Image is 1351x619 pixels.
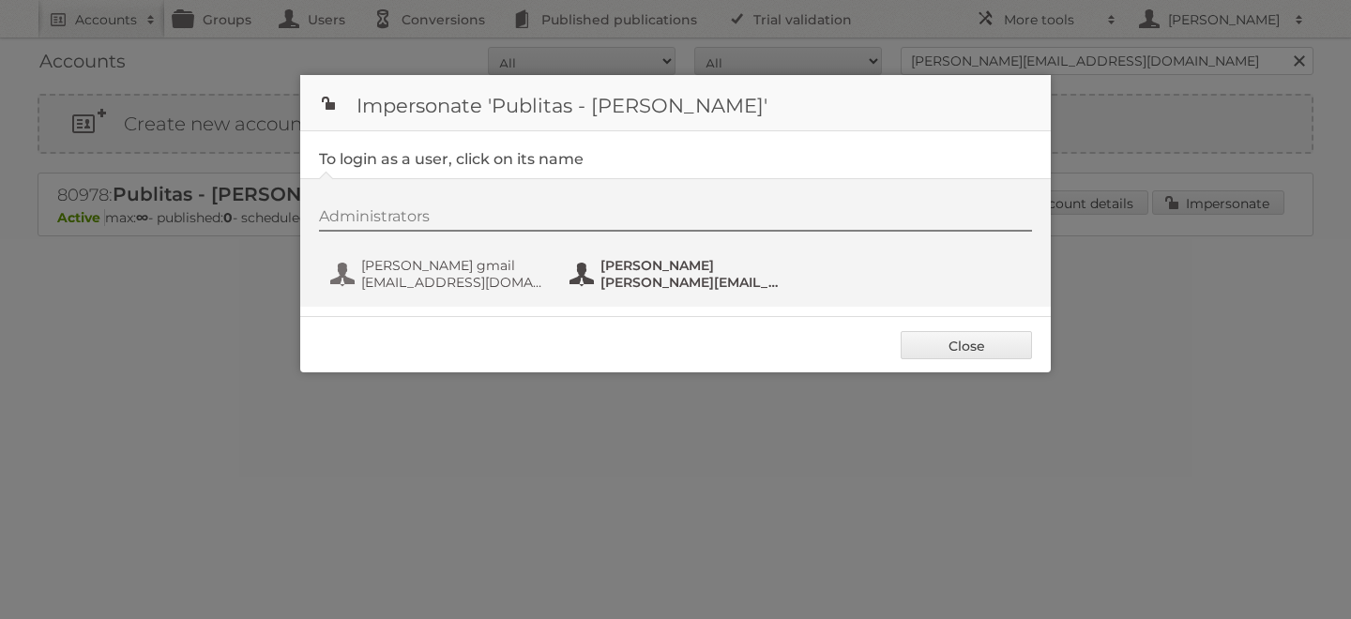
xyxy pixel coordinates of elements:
[361,274,543,291] span: [EMAIL_ADDRESS][DOMAIN_NAME]
[600,257,782,274] span: [PERSON_NAME]
[361,257,543,274] span: [PERSON_NAME] gmail
[319,150,584,168] legend: To login as a user, click on its name
[600,274,782,291] span: [PERSON_NAME][EMAIL_ADDRESS][DOMAIN_NAME]
[328,255,549,293] button: [PERSON_NAME] gmail [EMAIL_ADDRESS][DOMAIN_NAME]
[300,75,1051,131] h1: Impersonate 'Publitas - [PERSON_NAME]'
[568,255,788,293] button: [PERSON_NAME] [PERSON_NAME][EMAIL_ADDRESS][DOMAIN_NAME]
[901,331,1032,359] a: Close
[319,207,1032,232] div: Administrators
